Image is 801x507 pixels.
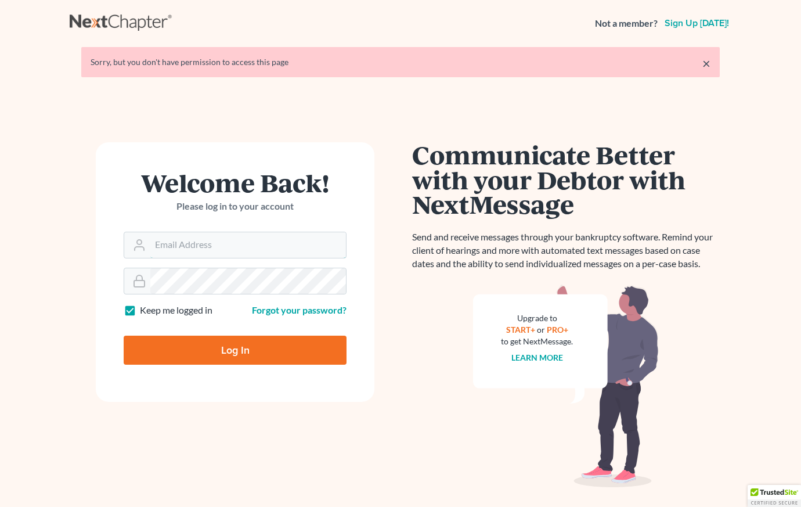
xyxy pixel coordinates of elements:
div: to get NextMessage. [501,336,573,347]
p: Please log in to your account [124,200,347,213]
a: Forgot your password? [252,304,347,315]
strong: Not a member? [595,17,658,30]
a: Learn more [511,353,563,362]
a: PRO+ [547,325,568,335]
div: TrustedSite Certified [748,485,801,507]
input: Log In [124,336,347,365]
div: Upgrade to [501,312,573,324]
a: × [702,56,710,70]
h1: Communicate Better with your Debtor with NextMessage [412,142,720,217]
div: Sorry, but you don't have permission to access this page [91,56,710,68]
h1: Welcome Back! [124,170,347,195]
label: Keep me logged in [140,304,212,317]
span: or [537,325,545,335]
input: Email Address [150,232,346,258]
a: START+ [506,325,535,335]
p: Send and receive messages through your bankruptcy software. Remind your client of hearings and mo... [412,231,720,271]
img: nextmessage_bg-59042aed3d76b12b5cd301f8e5b87938c9018125f34e5fa2b7a6b67550977c72.svg [473,285,659,488]
a: Sign up [DATE]! [662,19,731,28]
